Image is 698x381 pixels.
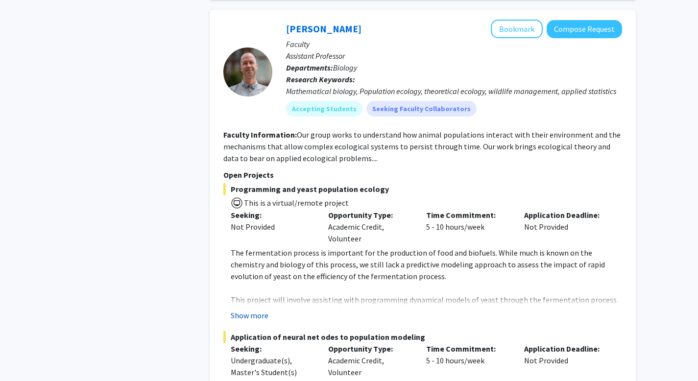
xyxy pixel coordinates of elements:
[231,209,314,221] p: Seeking:
[491,20,543,38] button: Add Jake Ferguson to Bookmarks
[419,343,517,378] div: 5 - 10 hours/week
[419,209,517,244] div: 5 - 10 hours/week
[321,343,419,378] div: Academic Credit, Volunteer
[231,247,622,282] p: The fermentation process is important for the production of food and biofuels. While much is know...
[517,343,615,378] div: Not Provided
[231,355,314,378] div: Undergraduate(s), Master's Student(s)
[286,74,355,84] b: Research Keywords:
[426,343,509,355] p: Time Commitment:
[517,209,615,244] div: Not Provided
[223,331,622,343] span: Application of neural net odes to population modeling
[286,101,362,117] mat-chip: Accepting Students
[231,221,314,233] div: Not Provided
[286,38,622,50] p: Faculty
[223,169,622,181] p: Open Projects
[328,343,411,355] p: Opportunity Type:
[333,63,357,72] span: Biology
[231,343,314,355] p: Seeking:
[223,130,621,163] fg-read-more: Our group works to understand how animal populations interact with their environment and the mech...
[328,209,411,221] p: Opportunity Type:
[7,337,42,374] iframe: Chat
[223,130,297,140] b: Faculty Information:
[286,85,622,97] div: Mathematical biology, Population ecology, theoretical ecology, wildlife management, applied stati...
[286,50,622,62] p: Assistant Professor
[524,209,607,221] p: Application Deadline:
[286,63,333,72] b: Departments:
[243,198,349,208] span: This is a virtual/remote project
[231,310,268,321] button: Show more
[286,23,361,35] a: [PERSON_NAME]
[426,209,509,221] p: Time Commitment:
[223,183,622,195] span: Programming and yeast population ecology
[524,343,607,355] p: Application Deadline:
[321,209,419,244] div: Academic Credit, Volunteer
[366,101,477,117] mat-chip: Seeking Faculty Collaborators
[231,294,622,329] p: This project will involve assisting with programming dynamical models of yeast through the fermen...
[547,20,622,38] button: Compose Request to Jake Ferguson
